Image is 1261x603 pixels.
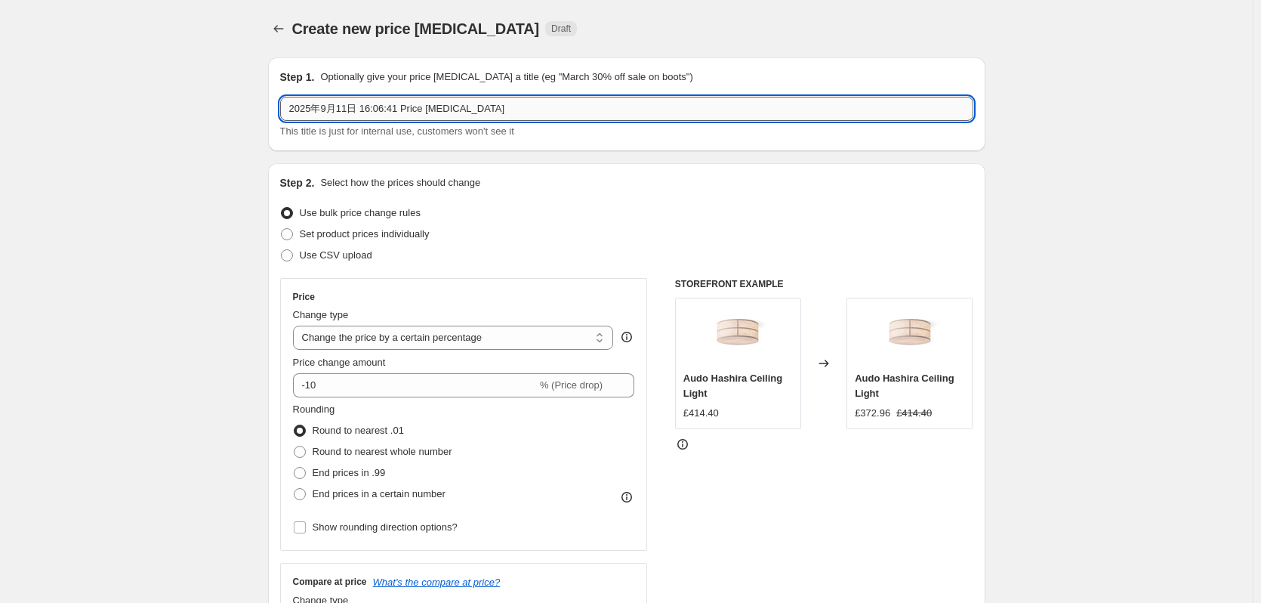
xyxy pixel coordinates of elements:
strike: £414.40 [896,406,932,421]
div: help [619,329,634,345]
button: Price change jobs [268,18,289,39]
span: Draft [551,23,571,35]
h2: Step 2. [280,175,315,190]
span: Rounding [293,404,335,415]
img: 1510699_1510699U_low_ON_b344eb92-a171-425e-a24a-3d7445316046_80x.jpg [880,306,940,366]
span: Use CSV upload [300,249,372,261]
p: Optionally give your price [MEDICAL_DATA] a title (eg "March 30% off sale on boots") [320,70,692,85]
span: Change type [293,309,349,320]
span: This title is just for internal use, customers won't see it [280,125,514,137]
h3: Price [293,291,315,303]
h6: STOREFRONT EXAMPLE [675,278,973,290]
button: What's the compare at price? [373,577,501,588]
h3: Compare at price [293,576,367,588]
span: Round to nearest whole number [313,446,452,457]
input: 30% off holiday sale [280,97,973,121]
span: Set product prices individually [300,228,430,240]
span: Round to nearest .01 [313,425,404,436]
p: Select how the prices should change [320,175,480,190]
span: Use bulk price change rules [300,207,421,218]
input: -15 [293,373,537,397]
span: % (Price drop) [540,379,603,391]
span: End prices in a certain number [313,488,446,499]
span: Audo Hashira Ceiling Light [683,373,782,399]
span: Price change amount [293,357,386,368]
span: Show rounding direction options? [313,521,458,533]
img: 1510699_1510699U_low_ON_b344eb92-a171-425e-a24a-3d7445316046_80x.jpg [708,306,768,366]
div: £414.40 [683,406,719,421]
span: Create new price [MEDICAL_DATA] [292,20,540,37]
span: Audo Hashira Ceiling Light [855,373,954,399]
span: End prices in .99 [313,467,386,478]
div: £372.96 [855,406,890,421]
h2: Step 1. [280,70,315,85]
